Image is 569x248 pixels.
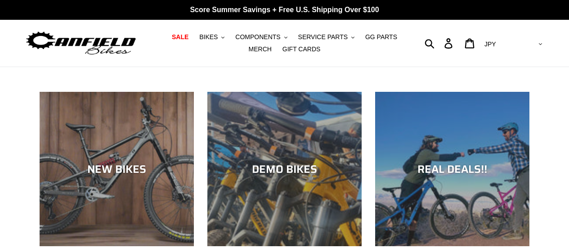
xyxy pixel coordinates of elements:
a: NEW BIKES [40,92,194,246]
span: SALE [172,33,188,41]
a: GIFT CARDS [278,43,325,55]
div: NEW BIKES [40,162,194,176]
span: GG PARTS [365,33,397,41]
a: REAL DEALS!! [375,92,529,246]
button: BIKES [195,31,229,43]
a: DEMO BIKES [207,92,362,246]
a: GG PARTS [361,31,402,43]
a: MERCH [244,43,276,55]
button: SERVICE PARTS [294,31,359,43]
button: COMPONENTS [231,31,291,43]
a: SALE [167,31,193,43]
span: SERVICE PARTS [298,33,348,41]
div: DEMO BIKES [207,162,362,176]
span: MERCH [249,45,272,53]
span: BIKES [199,33,218,41]
img: Canfield Bikes [25,29,137,58]
span: GIFT CARDS [282,45,321,53]
div: REAL DEALS!! [375,162,529,176]
span: COMPONENTS [235,33,280,41]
